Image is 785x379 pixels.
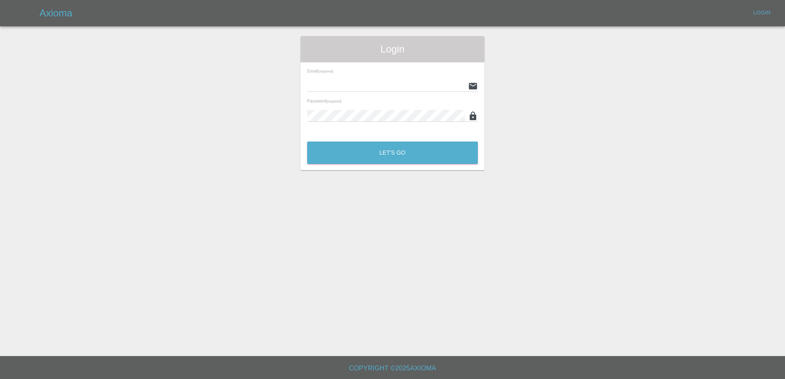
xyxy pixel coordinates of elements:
[307,68,333,73] span: Email
[318,70,333,73] small: (required)
[749,7,775,19] a: Login
[7,363,778,374] h6: Copyright © 2025 Axioma
[307,142,478,164] button: Let's Go
[326,100,342,103] small: (required)
[39,7,72,20] h5: Axioma
[307,98,342,103] span: Password
[307,43,478,56] span: Login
